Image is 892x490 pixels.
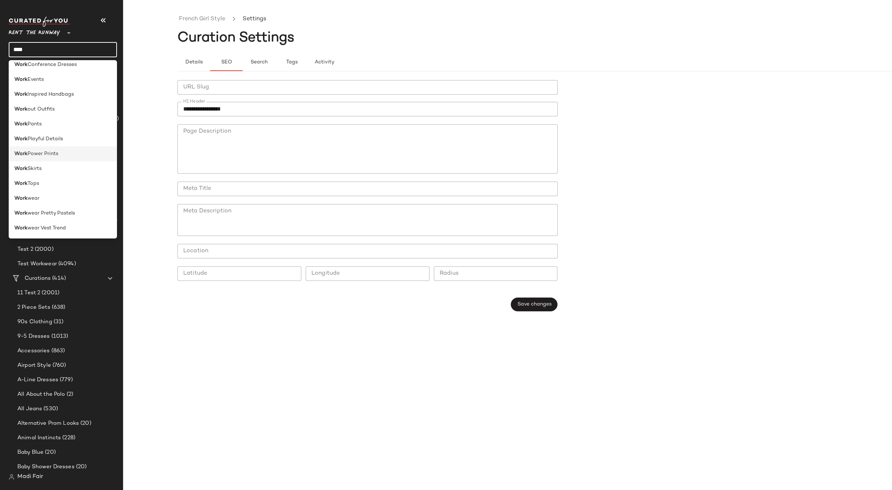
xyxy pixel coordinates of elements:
[51,274,66,283] span: (414)
[28,76,44,83] span: Events
[511,298,557,311] button: Save changes
[14,61,28,68] b: Work
[179,14,225,24] a: French Girl Style
[14,105,28,113] b: Work
[61,434,75,442] span: (228)
[14,224,28,232] b: Work
[17,303,50,312] span: 2 Piece Sets
[28,165,42,173] span: Skirts
[17,419,79,428] span: Alternative Prom Looks
[50,332,68,341] span: (1013)
[14,91,28,98] b: Work
[517,302,551,307] span: Save changes
[17,434,61,442] span: Animal Instincts
[17,473,43,481] span: Madi Fair
[14,135,28,143] b: Work
[42,405,58,413] span: (530)
[17,245,33,254] span: Test 2
[14,120,28,128] b: Work
[50,347,65,355] span: (863)
[177,31,294,45] span: Curation Settings
[28,209,75,217] span: wear Pretty Pastels
[17,405,42,413] span: All Jeans
[17,289,40,297] span: 11 Test 2
[75,463,87,471] span: (20)
[28,91,74,98] span: Inspired Handbags
[40,289,59,297] span: (2001)
[9,17,70,27] img: cfy_white_logo.C9jOOHJF.svg
[17,347,50,355] span: Accessories
[28,120,42,128] span: Pants
[285,59,297,65] span: Tags
[17,390,65,399] span: All About the Polo
[221,59,232,65] span: SEO
[17,376,58,384] span: A-Line Dresses
[17,318,52,326] span: 90s Clothing
[14,209,28,217] b: Work
[14,150,28,158] b: Work
[57,260,76,268] span: (4094)
[52,318,64,326] span: (31)
[28,105,55,113] span: out Outfits
[33,245,54,254] span: (2000)
[28,61,77,68] span: Conference Dresses
[314,59,334,65] span: Activity
[14,195,28,202] b: Work
[43,448,56,457] span: (20)
[50,303,66,312] span: (638)
[185,59,202,65] span: Details
[250,59,268,65] span: Search
[51,361,66,370] span: (760)
[28,180,39,187] span: Tops
[17,332,50,341] span: 9-5 Dresses
[17,463,75,471] span: Baby Shower Dresses
[28,150,58,158] span: Power Prints
[17,260,57,268] span: Test Workwear
[9,474,14,480] img: svg%3e
[14,76,28,83] b: Work
[17,448,43,457] span: Baby Blue
[28,135,63,143] span: Playful Details
[25,274,51,283] span: Curations
[241,14,268,24] li: Settings
[65,390,73,399] span: (2)
[28,195,39,202] span: wear
[79,419,91,428] span: (20)
[17,361,51,370] span: Airport Style
[9,25,60,38] span: Rent the Runway
[28,224,66,232] span: wear Vest Trend
[58,376,73,384] span: (779)
[14,180,28,187] b: Work
[14,165,28,173] b: Work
